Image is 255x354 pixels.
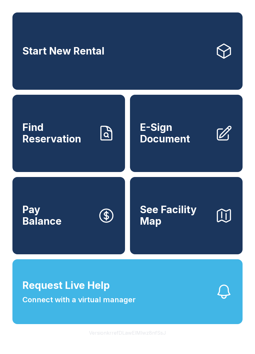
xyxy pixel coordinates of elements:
span: Connect with a virtual manager [22,294,136,305]
span: Find Reservation [22,122,93,145]
button: VersionkrrefDLawElMlwz8nfSsJ [84,324,171,342]
button: Request Live HelpConnect with a virtual manager [12,259,243,324]
span: Start New Rental [22,45,104,57]
span: E-Sign Document [140,122,210,145]
a: Find Reservation [12,95,125,172]
span: See Facility Map [140,204,210,227]
a: Start New Rental [12,12,243,90]
button: PayBalance [12,177,125,254]
button: See Facility Map [130,177,243,254]
span: Pay Balance [22,204,62,227]
span: Request Live Help [22,278,110,293]
a: E-Sign Document [130,95,243,172]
